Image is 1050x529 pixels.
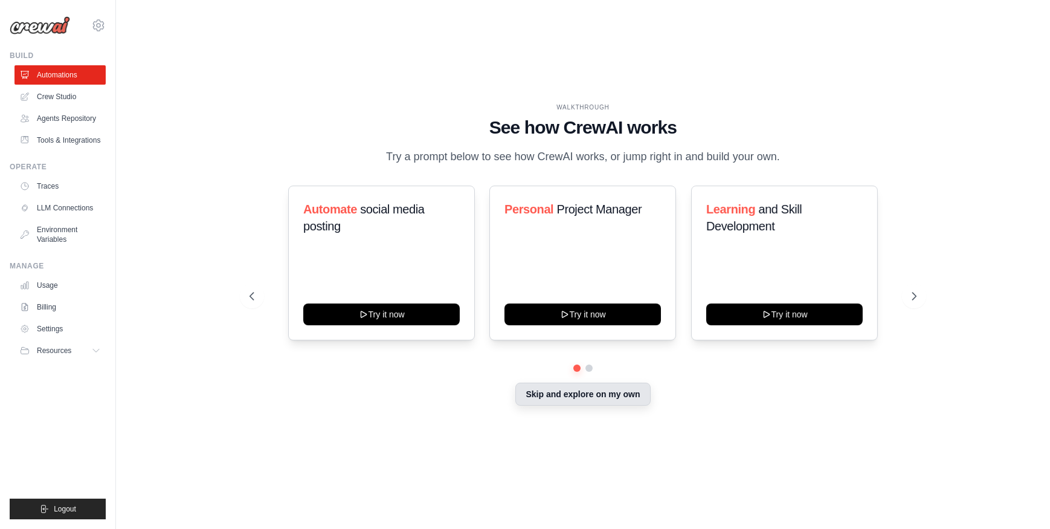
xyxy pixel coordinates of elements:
[10,261,106,271] div: Manage
[14,65,106,85] a: Automations
[380,148,786,166] p: Try a prompt below to see how CrewAI works, or jump right in and build your own.
[14,319,106,339] a: Settings
[54,504,76,514] span: Logout
[303,203,425,233] span: social media posting
[14,109,106,128] a: Agents Repository
[14,341,106,360] button: Resources
[14,177,106,196] a: Traces
[706,203,755,216] span: Learning
[37,346,71,355] span: Resources
[14,220,106,249] a: Environment Variables
[303,303,460,325] button: Try it now
[10,51,106,60] div: Build
[250,103,916,112] div: WALKTHROUGH
[14,131,106,150] a: Tools & Integrations
[706,303,863,325] button: Try it now
[303,203,357,216] span: Automate
[515,383,650,406] button: Skip and explore on my own
[10,16,70,34] img: Logo
[557,203,642,216] span: Project Manager
[706,203,802,233] span: and Skill Development
[14,87,106,106] a: Crew Studio
[250,117,916,138] h1: See how CrewAI works
[504,203,553,216] span: Personal
[10,499,106,519] button: Logout
[14,297,106,317] a: Billing
[10,162,106,172] div: Operate
[14,276,106,295] a: Usage
[14,198,106,218] a: LLM Connections
[504,303,661,325] button: Try it now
